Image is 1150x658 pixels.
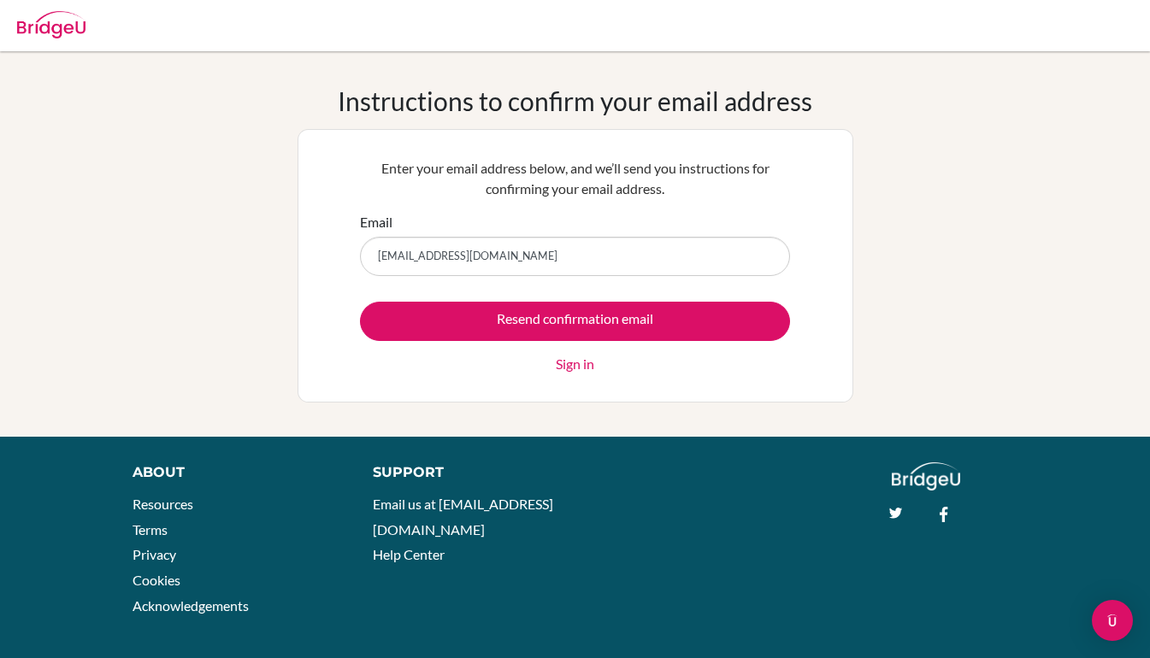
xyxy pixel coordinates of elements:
[360,302,790,341] input: Resend confirmation email
[360,212,392,232] label: Email
[133,521,168,538] a: Terms
[373,462,558,483] div: Support
[133,462,334,483] div: About
[360,158,790,199] p: Enter your email address below, and we’ll send you instructions for confirming your email address.
[373,546,445,562] a: Help Center
[133,546,176,562] a: Privacy
[133,572,180,588] a: Cookies
[17,11,86,38] img: Bridge-U
[892,462,961,491] img: logo_white@2x-f4f0deed5e89b7ecb1c2cc34c3e3d731f90f0f143d5ea2071677605dd97b5244.png
[338,85,812,116] h1: Instructions to confirm your email address
[133,597,249,614] a: Acknowledgements
[1092,600,1133,641] div: Open Intercom Messenger
[373,496,553,538] a: Email us at [EMAIL_ADDRESS][DOMAIN_NAME]
[133,496,193,512] a: Resources
[556,354,594,374] a: Sign in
